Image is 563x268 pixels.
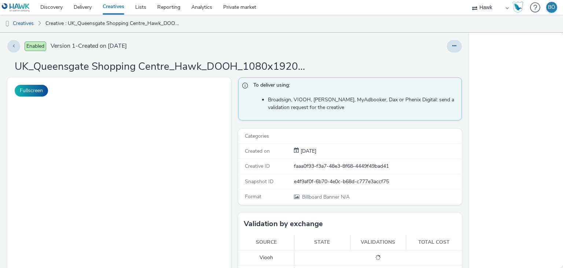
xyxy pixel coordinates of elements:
[42,15,183,32] a: Creative : UK_Queensgate Shopping Centre_Hawk_DOOH_1080x1920_11/08/2025
[548,2,555,13] div: BÖ
[301,193,350,200] span: N/A
[350,235,406,250] th: Validations
[25,41,46,51] span: Enabled
[238,250,294,265] td: Viooh
[245,193,261,200] span: Format
[294,178,461,185] div: e4f9af0f-6b70-4e0c-b68d-c777e3accf75
[238,235,294,250] th: Source
[245,133,269,140] span: Categories
[2,3,30,12] img: undefined Logo
[512,1,523,13] img: Hawk Academy
[4,20,11,28] img: dooh
[294,163,461,170] div: faaa0f93-f3a7-48e3-8f68-4449f49bad41
[245,148,270,155] span: Created on
[253,82,454,91] span: To deliver using:
[245,178,273,185] span: Snapshot ID
[302,193,341,200] span: Billboard Banner
[15,60,308,74] h1: UK_Queensgate Shopping Centre_Hawk_DOOH_1080x1920_11/08/2025
[294,235,350,250] th: State
[299,148,316,155] div: Creation 11 August 2025, 18:05
[245,163,270,170] span: Creative ID
[299,148,316,155] span: [DATE]
[51,42,127,50] span: Version 1 - Created on [DATE]
[15,85,48,97] button: Fullscreen
[406,235,462,250] th: Total cost
[512,1,526,13] a: Hawk Academy
[244,218,323,229] h3: Validation by exchange
[268,96,458,111] li: Broadsign, VIOOH, [PERSON_NAME], MyAdbooker, Dax or Phenix Digital: send a validation request for...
